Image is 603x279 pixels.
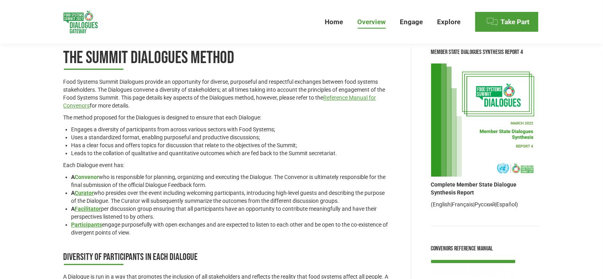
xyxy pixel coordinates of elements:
img: Menu icon [486,16,498,28]
span: Home [325,18,343,26]
a: Convenor [75,174,99,180]
strong: A [71,174,99,180]
p: ( | | | ) [431,200,540,208]
div: Member State Dialogues Synthesis Report 4 [431,47,540,58]
a: Français [452,201,474,208]
span: Engage [400,18,423,26]
li: who presides over the event including welcoming participants, introducing high-level guests and d... [71,189,391,205]
h1: The Summit Dialogues Method [64,47,391,70]
span: Overview [358,18,386,26]
strong: A [71,190,94,196]
p: Food Systems Summit Dialogues provide an opportunity for diverse, purposeful and respectful excha... [64,78,391,110]
h3: Diversity of Participants in each Dialogue [64,250,391,265]
a: Español [496,201,516,208]
a: Reference Manual for Convenors [64,94,376,109]
li: Has a clear focus and offers topics for discussion that relate to the objectives of the Summit; [71,141,391,149]
a: Facilitator [75,206,101,212]
div: Convenors Reference Manual [431,244,540,254]
li: who is responsible for planning, organizing and executing the Dialogue. The Convenor is ultimatel... [71,173,391,189]
strong: A [71,206,101,212]
a: Русский [475,201,495,208]
p: The method proposed for the Dialogues is designed to ensure that each Dialogue: [64,114,391,121]
p: Each Dialogue event has: [64,161,391,169]
a: English [433,201,451,208]
li: Engages a diversity of participants from across various sectors with Food Systems; [71,125,391,133]
a: Curator [75,190,94,196]
span: Take Part [501,18,530,26]
img: Food Systems Summit Dialogues [64,11,98,33]
strong: Complete Member State Dialogue Synthesis Report [431,181,517,196]
li: Leads to the collation of qualitative and quantitative outcomes which are fed back to the Summit ... [71,149,391,157]
a: Participants [71,221,102,228]
li: engage purposefully with open exchanges and are expected to listen to each other and be open to t... [71,221,391,237]
li: per discussion group ensuring that all participants have an opportunity to contribute meaningfull... [71,205,391,221]
li: Uses a standardized format, enabling purposeful and productive discussions; [71,133,391,141]
div: Page 11 [64,47,391,237]
span: Explore [437,18,461,26]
